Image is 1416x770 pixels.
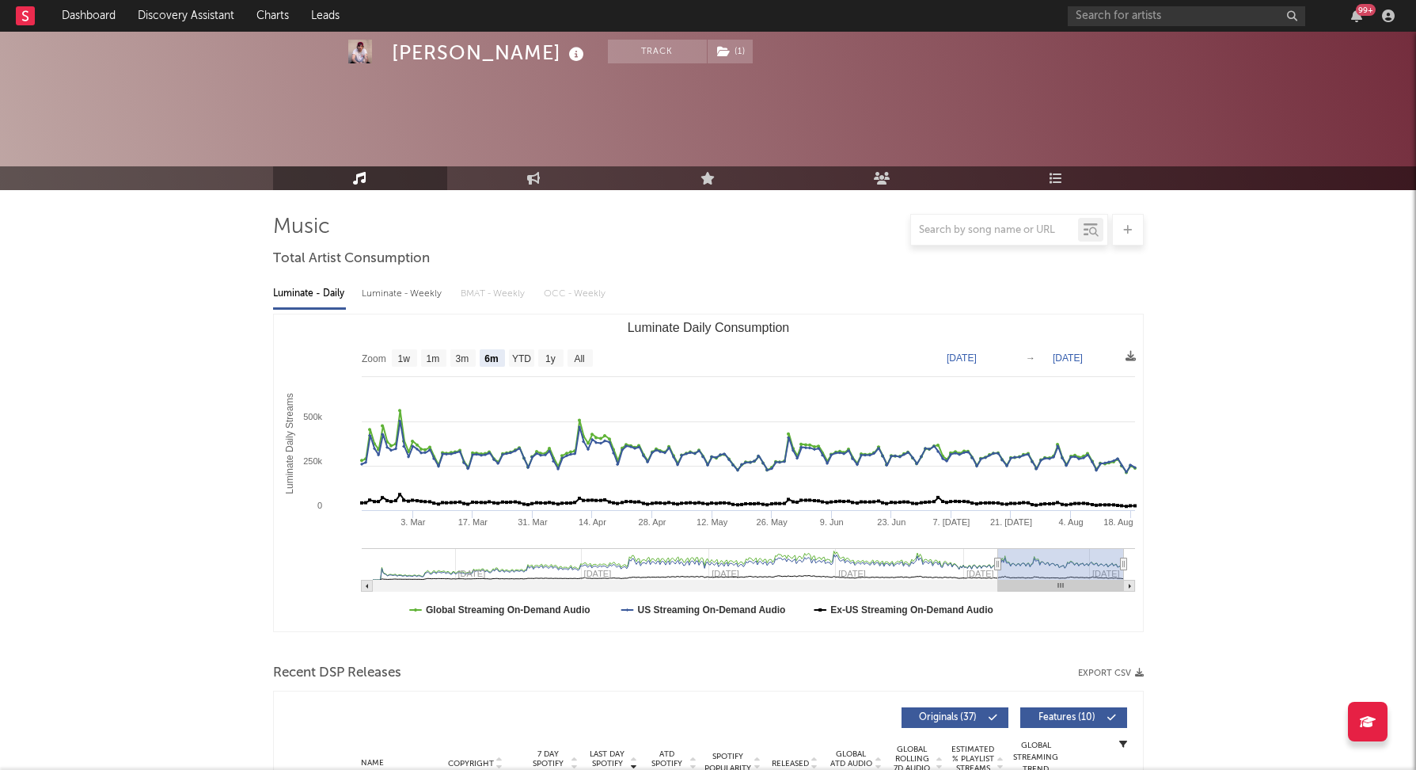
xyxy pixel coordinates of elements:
text: 500k [303,412,322,421]
div: Luminate - Daily [273,280,346,307]
span: Originals ( 37 ) [912,713,985,722]
text: 0 [317,501,321,510]
div: Name [321,757,425,769]
text: All [574,353,584,364]
input: Search for artists [1068,6,1305,26]
text: 3. Mar [401,517,426,527]
text: 6m [484,353,498,364]
text: 1y [545,353,556,364]
button: Track [608,40,707,63]
text: → [1026,353,1035,364]
button: Export CSV [1078,669,1144,678]
text: 14. Apr [579,517,606,527]
text: 9. Jun [819,517,843,527]
text: 3m [455,353,469,364]
button: Originals(37) [902,707,1008,728]
div: [PERSON_NAME] [392,40,588,66]
text: 250k [303,456,322,466]
span: Recent DSP Releases [273,664,401,683]
text: YTD [511,353,530,364]
text: Global Streaming On-Demand Audio [426,604,590,616]
div: Luminate - Weekly [362,280,445,307]
text: Luminate Daily Streams [283,393,294,494]
div: 99 + [1356,4,1376,16]
text: 28. Apr [638,517,666,527]
button: Features(10) [1020,707,1127,728]
text: US Streaming On-Demand Audio [637,604,785,616]
text: 31. Mar [518,517,548,527]
input: Search by song name or URL [911,224,1078,237]
text: Luminate Daily Consumption [627,321,789,334]
text: 7. [DATE] [932,517,970,527]
text: 1m [426,353,439,364]
text: Ex-US Streaming On-Demand Audio [830,604,993,616]
span: ( 1 ) [707,40,754,63]
text: 23. Jun [877,517,905,527]
span: Released [772,759,809,768]
text: 4. Aug [1058,517,1083,527]
text: 17. Mar [457,517,488,527]
text: 18. Aug [1103,517,1133,527]
span: Total Artist Consumption [273,250,430,269]
text: Zoom [362,353,386,364]
text: 1w [397,353,410,364]
span: Copyright [448,759,494,768]
span: Features ( 10 ) [1031,713,1103,722]
svg: Luminate Daily Consumption [274,314,1143,631]
text: 12. May [697,517,728,527]
text: [DATE] [1053,353,1083,364]
button: 99+ [1351,10,1362,22]
text: 21. [DATE] [989,517,1031,527]
button: (1) [708,40,753,63]
text: [DATE] [947,353,977,364]
text: 26. May [756,517,788,527]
